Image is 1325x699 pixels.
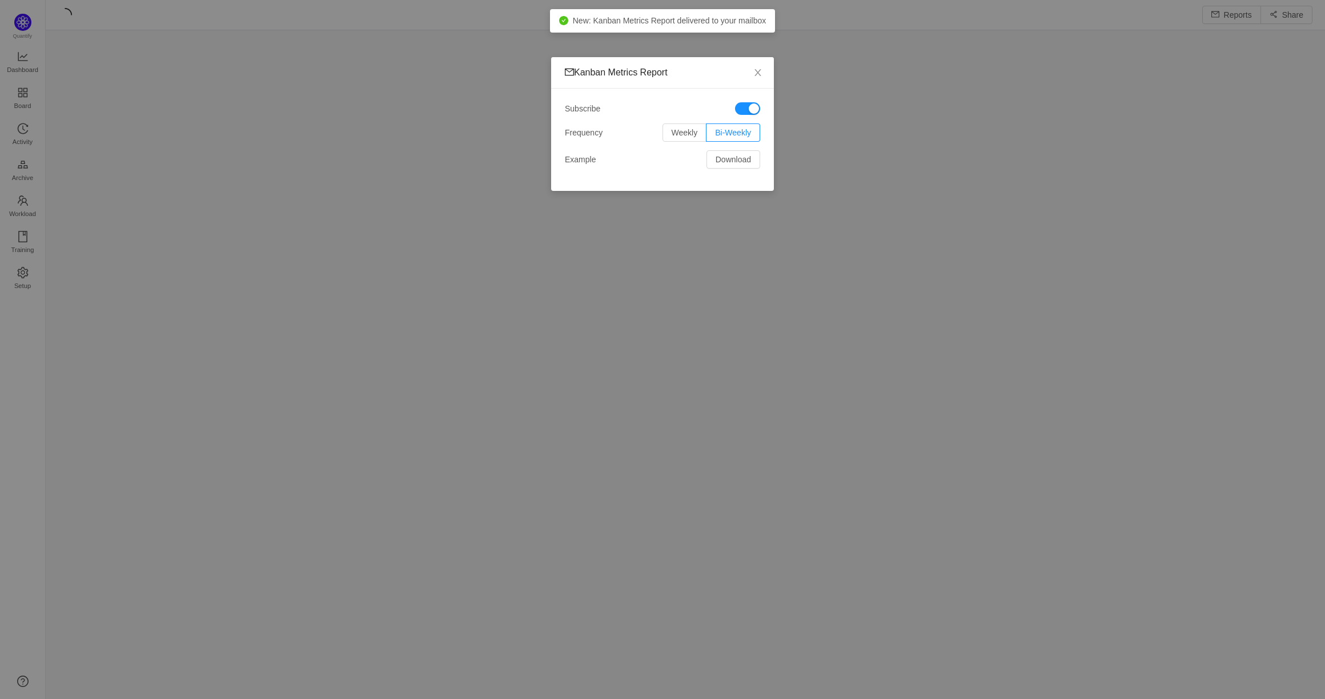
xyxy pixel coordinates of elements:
span: New: Kanban Metrics Report delivered to your mailbox [573,16,766,25]
span: Subscribe [565,103,600,115]
span: Example [565,154,596,166]
button: Close [742,57,774,89]
i: icon: close [753,68,762,77]
i: icon: check-circle [559,16,568,25]
span: Bi-Weekly [715,128,751,137]
button: Download [706,150,760,169]
i: icon: mail [565,67,574,77]
span: Weekly [672,128,698,137]
span: Frequency [565,127,603,139]
span: Kanban Metrics Report [565,67,668,77]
